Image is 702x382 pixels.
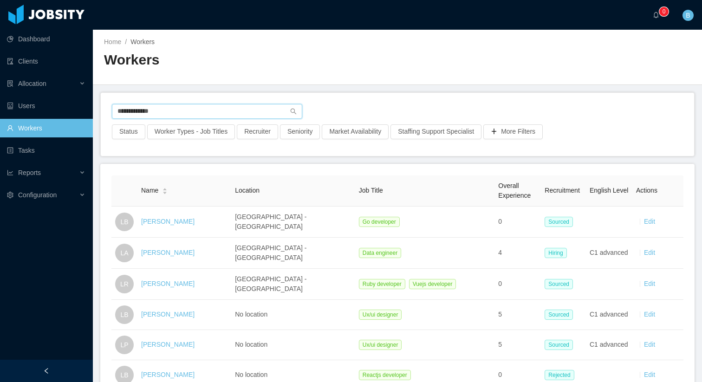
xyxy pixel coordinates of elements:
[141,249,195,256] a: [PERSON_NAME]
[653,12,659,18] i: icon: bell
[120,305,128,324] span: LB
[498,182,531,199] span: Overall Experience
[7,141,85,160] a: icon: profileTasks
[644,280,655,287] a: Edit
[359,248,401,258] span: Data engineer
[644,341,655,348] a: Edit
[235,187,260,194] span: Location
[545,217,573,227] span: Sourced
[18,80,46,87] span: Allocation
[231,207,355,238] td: [GEOGRAPHIC_DATA] - [GEOGRAPHIC_DATA]
[322,124,389,139] button: Market Availability
[390,124,481,139] button: Staffing Support Specialist
[125,38,127,45] span: /
[545,370,574,380] span: Rejected
[586,330,632,360] td: C1 advanced
[494,207,541,238] td: 0
[545,248,566,258] span: Hiring
[644,218,655,225] a: Edit
[483,124,543,139] button: icon: plusMore Filters
[590,187,628,194] span: English Level
[545,311,577,318] a: Sourced
[231,330,355,360] td: No location
[162,190,168,193] i: icon: caret-down
[104,38,121,45] a: Home
[545,341,577,348] a: Sourced
[120,244,128,262] span: LA
[104,51,397,70] h2: Workers
[359,187,383,194] span: Job Title
[545,218,577,225] a: Sourced
[359,370,411,380] span: Reactjs developer
[636,187,657,194] span: Actions
[545,310,573,320] span: Sourced
[141,218,195,225] a: [PERSON_NAME]
[112,124,145,139] button: Status
[120,275,129,293] span: LR
[141,311,195,318] a: [PERSON_NAME]
[545,249,570,256] a: Hiring
[359,340,402,350] span: Ux/ui designer
[120,336,128,354] span: LP
[18,169,41,176] span: Reports
[280,124,320,139] button: Seniority
[141,280,195,287] a: [PERSON_NAME]
[7,52,85,71] a: icon: auditClients
[545,187,579,194] span: Recruitment
[7,169,13,176] i: icon: line-chart
[644,311,655,318] a: Edit
[359,279,405,289] span: Ruby developer
[120,213,128,231] span: LB
[141,371,195,378] a: [PERSON_NAME]
[7,97,85,115] a: icon: robotUsers
[147,124,235,139] button: Worker Types - Job Titles
[162,187,168,193] div: Sort
[409,279,456,289] span: Vuejs developer
[141,341,195,348] a: [PERSON_NAME]
[686,10,690,21] span: B
[545,340,573,350] span: Sourced
[494,300,541,330] td: 5
[7,119,85,137] a: icon: userWorkers
[494,269,541,300] td: 0
[18,191,57,199] span: Configuration
[545,371,578,378] a: Rejected
[290,108,297,115] i: icon: search
[162,187,168,190] i: icon: caret-up
[231,238,355,269] td: [GEOGRAPHIC_DATA] - [GEOGRAPHIC_DATA]
[586,300,632,330] td: C1 advanced
[231,300,355,330] td: No location
[130,38,155,45] span: Workers
[141,186,158,195] span: Name
[7,80,13,87] i: icon: solution
[237,124,278,139] button: Recruiter
[7,192,13,198] i: icon: setting
[545,280,577,287] a: Sourced
[586,238,632,269] td: C1 advanced
[644,371,655,378] a: Edit
[494,330,541,360] td: 5
[644,249,655,256] a: Edit
[7,30,85,48] a: icon: pie-chartDashboard
[659,7,669,16] sup: 0
[359,310,402,320] span: Ux/ui designer
[231,269,355,300] td: [GEOGRAPHIC_DATA] - [GEOGRAPHIC_DATA]
[494,238,541,269] td: 4
[545,279,573,289] span: Sourced
[359,217,400,227] span: Go developer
